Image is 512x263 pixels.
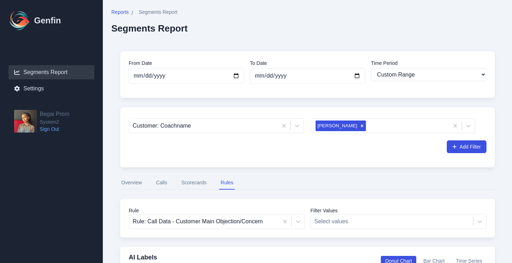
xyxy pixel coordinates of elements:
span: Segments Report [139,9,177,16]
span: Reports [111,9,129,16]
button: Add Filter [447,140,486,153]
div: [PERSON_NAME] [316,121,358,131]
label: Time Period [371,60,486,67]
span: System2 [40,118,69,125]
a: Settings [9,82,94,96]
label: Rule [129,207,305,214]
span: / [132,9,133,17]
h2: Segments Report [111,23,188,34]
img: Logo [9,9,31,32]
div: Remove Aubrie Geedey [358,121,366,131]
a: Segments Report [9,65,94,79]
button: Rules [219,176,235,190]
label: From Date [129,60,244,67]
label: To Date [250,60,366,67]
a: Sign Out [40,125,69,133]
h4: AI Labels [129,252,189,262]
button: Calls [155,176,168,190]
h1: Genfin [34,15,61,26]
h2: Begai Prom [40,110,69,118]
button: Overview [120,176,143,190]
button: Scorecards [180,176,208,190]
img: Begai Prom [14,110,37,133]
label: Filter Values [311,207,487,214]
a: Reports [111,9,129,17]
